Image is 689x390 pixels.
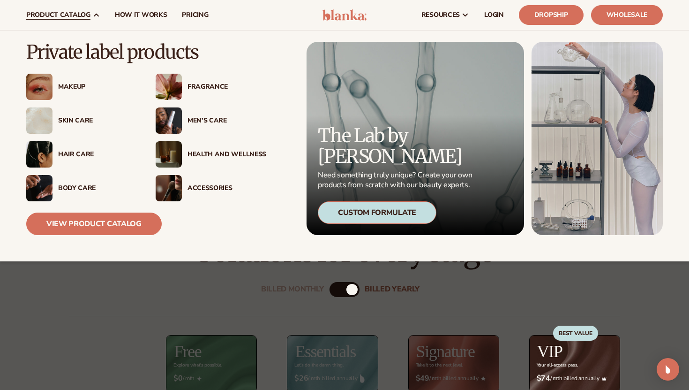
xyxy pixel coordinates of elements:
a: Male hand applying moisturizer. Body Care [26,175,137,201]
span: resources [421,11,460,19]
img: Female with glitter eye makeup. [26,74,52,100]
a: Dropship [519,5,584,25]
a: Female with glitter eye makeup. Makeup [26,74,137,100]
a: Male holding moisturizer bottle. Men’s Care [156,107,266,134]
div: Hair Care [58,151,137,159]
span: / mth billed annually [537,374,613,383]
img: logo [322,9,367,21]
a: Cream moisturizer swatch. Skin Care [26,107,137,134]
a: Pink blooming flower. Fragrance [156,74,266,100]
div: Health And Wellness [187,151,266,159]
div: Body Care [58,184,137,192]
div: billed Yearly [365,285,419,294]
h2: VIP [537,343,562,360]
p: Private label products [26,42,266,62]
div: Your all-access pass. [537,363,578,368]
a: Female hair pulled back with clips. Hair Care [26,141,137,168]
a: View Product Catalog [26,213,162,235]
div: Custom Formulate [318,201,436,224]
img: Crown_2d87c031-1b5a-4345-8312-a4356ddcde98.png [602,376,607,381]
span: pricing [182,11,208,19]
span: LOGIN [484,11,504,19]
img: Female in lab with equipment. [532,42,663,235]
div: BEST VALUE [553,326,598,341]
img: Female hair pulled back with clips. [26,141,52,168]
p: The Lab by [PERSON_NAME] [318,125,475,167]
a: Female with makeup brush. Accessories [156,175,266,201]
a: Candles and incense on table. Health And Wellness [156,141,266,168]
a: Microscopic product formula. The Lab by [PERSON_NAME] Need something truly unique? Create your ow... [307,42,524,235]
a: Wholesale [591,5,663,25]
strong: $74 [537,374,550,383]
div: Open Intercom Messenger [657,358,679,381]
div: Makeup [58,83,137,91]
span: How It Works [115,11,167,19]
div: Skin Care [58,117,137,125]
p: Need something truly unique? Create your own products from scratch with our beauty experts. [318,170,475,190]
img: Pink blooming flower. [156,74,182,100]
div: Billed Monthly [261,285,324,294]
div: Men’s Care [187,117,266,125]
div: Accessories [187,184,266,192]
img: Male holding moisturizer bottle. [156,107,182,134]
img: Male hand applying moisturizer. [26,175,52,201]
div: Fragrance [187,83,266,91]
img: Female with makeup brush. [156,175,182,201]
img: Cream moisturizer swatch. [26,107,52,134]
span: product catalog [26,11,90,19]
img: Candles and incense on table. [156,141,182,168]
